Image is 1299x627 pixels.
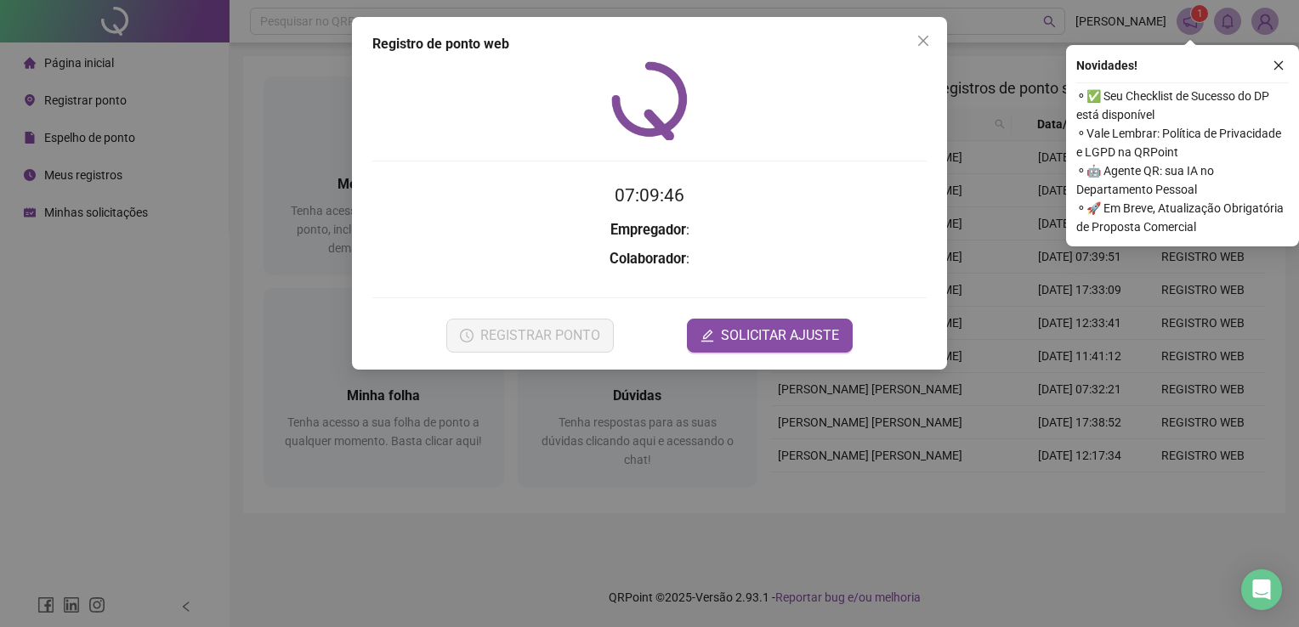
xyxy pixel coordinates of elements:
[916,34,930,48] span: close
[910,27,937,54] button: Close
[1273,59,1285,71] span: close
[1076,124,1289,161] span: ⚬ Vale Lembrar: Política de Privacidade e LGPD na QRPoint
[615,185,684,206] time: 07:09:46
[372,34,927,54] div: Registro de ponto web
[446,319,614,353] button: REGISTRAR PONTO
[372,219,927,241] h3: :
[610,251,686,267] strong: Colaborador
[1076,87,1289,124] span: ⚬ ✅ Seu Checklist de Sucesso do DP está disponível
[1076,56,1137,75] span: Novidades !
[611,61,688,140] img: QRPoint
[687,319,853,353] button: editSOLICITAR AJUSTE
[1076,161,1289,199] span: ⚬ 🤖 Agente QR: sua IA no Departamento Pessoal
[610,222,686,238] strong: Empregador
[701,329,714,342] span: edit
[721,325,839,346] span: SOLICITAR AJUSTE
[1076,199,1289,236] span: ⚬ 🚀 Em Breve, Atualização Obrigatória de Proposta Comercial
[372,248,927,270] h3: :
[1241,569,1282,610] div: Open Intercom Messenger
